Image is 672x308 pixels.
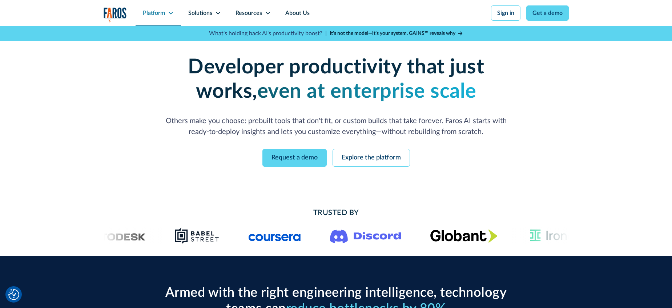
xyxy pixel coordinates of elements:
[430,229,497,243] img: Globant's logo
[143,9,165,17] div: Platform
[236,9,262,17] div: Resources
[104,7,127,22] a: home
[330,30,463,37] a: It’s not the model—it’s your system. GAINS™ reveals why
[162,115,511,137] p: Others make you choose: prebuilt tools that don't fit, or custom builds that take forever. Faros ...
[174,227,219,244] img: Babel Street logo png
[8,289,19,300] img: Revisit consent button
[330,31,455,36] strong: It’s not the model—it’s your system. GAINS™ reveals why
[188,57,484,102] strong: Developer productivity that just works,
[162,207,511,218] h2: Trusted By
[330,228,401,243] img: Logo of the communication platform Discord.
[262,149,327,167] a: Request a demo
[248,230,301,242] img: Logo of the online learning platform Coursera.
[333,149,410,167] a: Explore the platform
[526,5,569,21] a: Get a demo
[8,289,19,300] button: Cookie Settings
[257,81,476,102] strong: even at enterprise scale
[104,7,127,22] img: Logo of the analytics and reporting company Faros.
[209,29,327,38] p: What's holding back AI's productivity boost? |
[491,5,520,21] a: Sign in
[188,9,212,17] div: Solutions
